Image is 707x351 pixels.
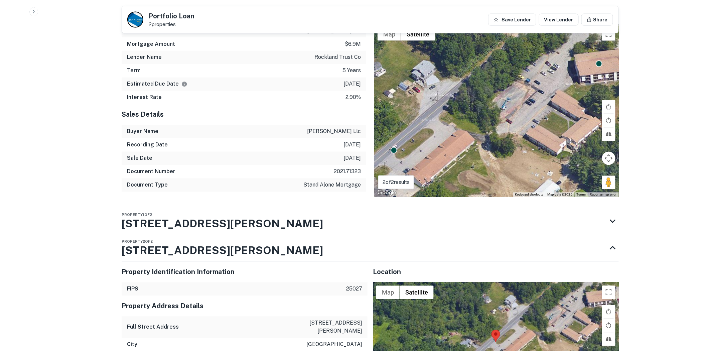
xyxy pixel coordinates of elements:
[581,14,613,26] button: Share
[346,285,362,293] p: 25027
[122,216,323,232] h3: [STREET_ADDRESS][PERSON_NAME]
[590,193,617,197] a: Report a map error
[306,341,362,349] p: [GEOGRAPHIC_DATA]
[345,40,361,48] p: $6.9m
[149,21,194,27] p: 2 properties
[602,128,615,141] button: Tilt map
[376,189,398,197] a: Open this area in Google Maps (opens a new window)
[376,286,400,299] button: Show street map
[401,27,435,41] button: Show satellite imagery
[602,319,615,332] button: Rotate map counterclockwise
[373,267,619,277] h5: Location
[334,168,361,176] p: 2021.71323
[122,213,152,217] span: Property 1 of 2
[577,193,586,197] a: Terms (opens in new tab)
[181,81,187,87] svg: Estimate is based on a standard schedule for this type of loan.
[127,67,141,75] h6: Term
[122,208,619,235] div: Property1of2[STREET_ADDRESS][PERSON_NAME]
[343,141,361,149] p: [DATE]
[342,67,361,75] p: 5 years
[602,333,615,346] button: Tilt map
[302,319,362,335] p: [STREET_ADDRESS][PERSON_NAME]
[602,114,615,127] button: Rotate map counterclockwise
[602,27,615,41] button: Toggle fullscreen view
[307,128,361,136] p: [PERSON_NAME] llc
[488,14,536,26] button: Save Lender
[314,53,361,62] p: rockland trust co
[127,94,162,102] h6: Interest Rate
[122,301,368,311] h5: Property Address Details
[539,14,579,26] a: View Lender
[122,243,323,259] h3: [STREET_ADDRESS][PERSON_NAME]
[400,286,434,299] button: Show satellite imagery
[674,298,707,330] iframe: Chat Widget
[122,240,153,244] span: Property 2 of 2
[127,168,175,176] h6: Document Number
[127,285,138,293] h6: FIPS
[127,53,162,62] h6: Lender Name
[127,323,179,331] h6: Full Street Address
[602,305,615,319] button: Rotate map clockwise
[127,154,152,162] h6: Sale Date
[343,80,361,88] p: [DATE]
[127,141,168,149] h6: Recording Date
[122,110,366,120] h5: Sales Details
[602,152,615,165] button: Map camera controls
[602,176,615,189] button: Drag Pegman onto the map to open Street View
[345,94,361,102] p: 2.90%
[122,235,619,261] div: Property2of2[STREET_ADDRESS][PERSON_NAME]
[127,181,168,189] h6: Document Type
[383,179,410,187] p: 2 of 2 results
[378,27,401,41] button: Show street map
[602,100,615,114] button: Rotate map clockwise
[127,40,175,48] h6: Mortgage Amount
[343,154,361,162] p: [DATE]
[127,80,187,88] h6: Estimated Due Date
[548,193,573,197] span: Map data ©2025
[376,189,398,197] img: Google
[122,267,368,277] h5: Property Identification Information
[602,286,615,299] button: Toggle fullscreen view
[515,193,544,197] button: Keyboard shortcuts
[127,341,137,349] h6: City
[303,181,361,189] p: stand alone mortgage
[127,128,158,136] h6: Buyer Name
[149,13,194,19] h5: Portfolio Loan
